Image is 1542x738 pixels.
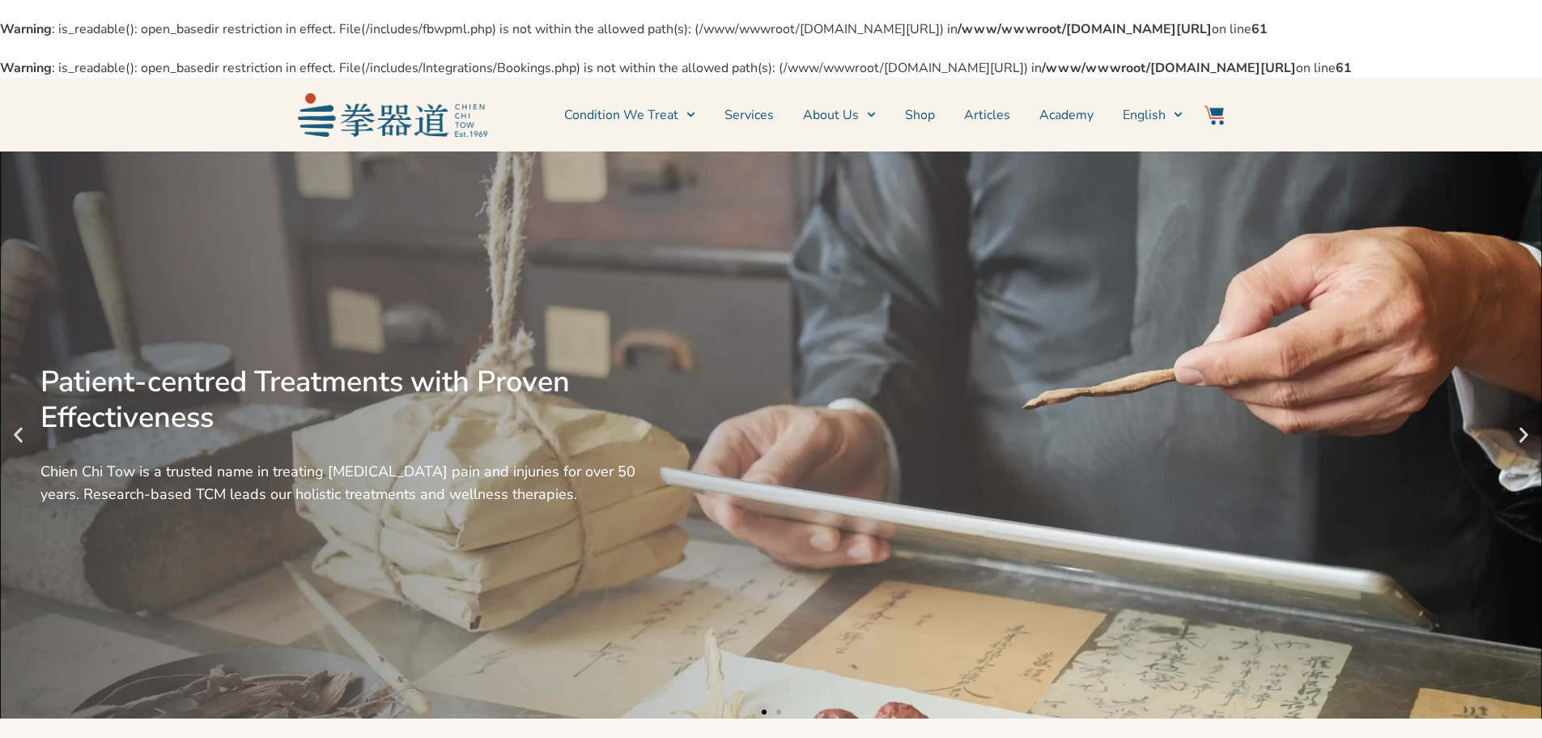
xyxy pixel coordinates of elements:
[495,95,1183,135] nav: Menu
[776,710,781,715] span: Go to slide 2
[905,95,935,135] a: Shop
[1336,59,1352,77] b: 61
[1123,95,1183,135] a: English
[8,425,28,446] div: Previous slide
[964,95,1010,135] a: Articles
[1123,105,1166,125] span: English
[1204,105,1224,125] img: Website Icon-03
[564,95,695,135] a: Condition We Treat
[1039,95,1094,135] a: Academy
[762,710,767,715] span: Go to slide 1
[1514,425,1534,446] div: Next slide
[724,95,774,135] a: Services
[40,460,639,506] div: Chien Chi Tow is a trusted name in treating [MEDICAL_DATA] pain and injuries for over 50 years. R...
[1042,59,1296,77] b: /www/wwwroot/[DOMAIN_NAME][URL]
[803,95,876,135] a: About Us
[40,365,639,436] div: Patient-centred Treatments with Proven Effectiveness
